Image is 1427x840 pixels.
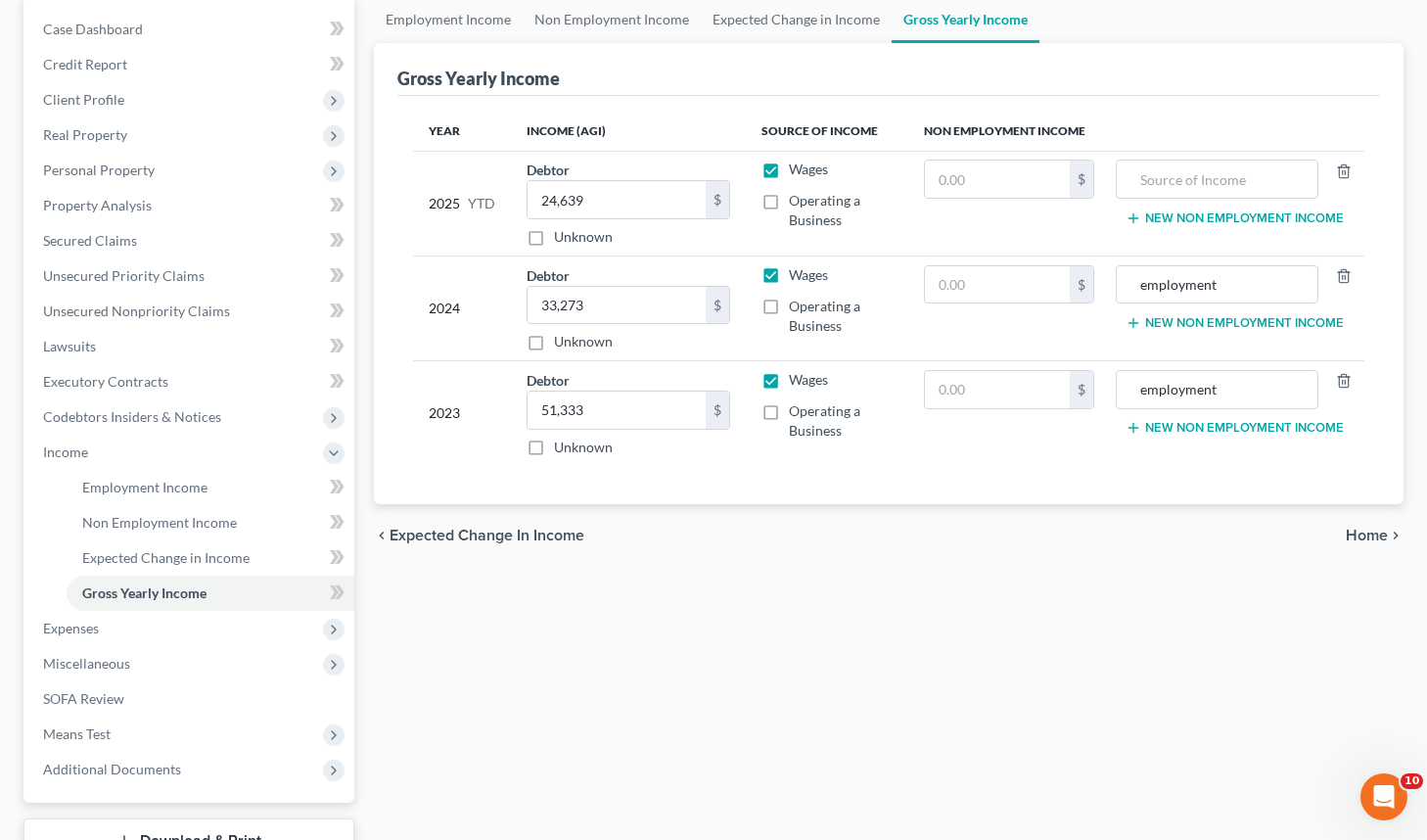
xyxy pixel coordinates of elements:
[27,294,354,329] a: Unsecured Nonpriority Claims
[1360,773,1407,820] iframe: Intercom live chat
[1401,773,1423,789] span: 10
[554,332,613,351] label: Unknown
[67,576,354,611] a: Gross Yearly Income
[27,47,354,82] a: Credit Report
[43,21,143,37] span: Case Dashboard
[789,371,828,388] span: Wages
[27,329,354,364] a: Lawsuits
[82,514,237,531] span: Non Employment Income
[43,620,99,636] span: Expenses
[1127,266,1307,303] input: Source of Income
[511,112,746,151] th: Income (AGI)
[27,12,354,47] a: Case Dashboard
[527,265,570,286] label: Debtor
[554,227,613,247] label: Unknown
[925,371,1070,408] input: 0.00
[43,197,152,213] span: Property Analysis
[43,91,124,108] span: Client Profile
[1127,161,1307,198] input: Source of Income
[1346,528,1404,543] button: Home chevron_right
[789,298,860,334] span: Operating a Business
[43,443,88,460] span: Income
[397,67,560,90] div: Gross Yearly Income
[43,408,221,425] span: Codebtors Insiders & Notices
[1070,371,1093,408] div: $
[43,267,205,284] span: Unsecured Priority Claims
[528,392,706,429] input: 0.00
[789,266,828,283] span: Wages
[27,223,354,258] a: Secured Claims
[27,258,354,294] a: Unsecured Priority Claims
[82,584,207,601] span: Gross Yearly Income
[82,479,207,495] span: Employment Income
[1126,420,1344,436] button: New Non Employment Income
[67,470,354,505] a: Employment Income
[43,690,124,707] span: SOFA Review
[429,160,495,247] div: 2025
[527,160,570,180] label: Debtor
[429,370,495,457] div: 2023
[789,192,860,228] span: Operating a Business
[1388,528,1404,543] i: chevron_right
[1127,371,1307,408] input: Source of Income
[908,112,1364,151] th: Non Employment Income
[554,438,613,457] label: Unknown
[43,373,168,390] span: Executory Contracts
[374,528,584,543] button: chevron_left Expected Change in Income
[789,402,860,439] span: Operating a Business
[1126,315,1344,331] button: New Non Employment Income
[43,655,130,672] span: Miscellaneous
[527,370,570,391] label: Debtor
[789,161,828,177] span: Wages
[43,761,181,777] span: Additional Documents
[528,287,706,324] input: 0.00
[374,528,390,543] i: chevron_left
[43,126,127,143] span: Real Property
[1070,161,1093,198] div: $
[746,112,909,151] th: Source of Income
[67,540,354,576] a: Expected Change in Income
[82,549,250,566] span: Expected Change in Income
[390,528,584,543] span: Expected Change in Income
[43,232,137,249] span: Secured Claims
[1070,266,1093,303] div: $
[43,162,155,178] span: Personal Property
[925,161,1070,198] input: 0.00
[27,681,354,717] a: SOFA Review
[43,56,127,72] span: Credit Report
[43,303,230,319] span: Unsecured Nonpriority Claims
[429,265,495,352] div: 2024
[413,112,511,151] th: Year
[43,338,96,354] span: Lawsuits
[27,364,354,399] a: Executory Contracts
[528,181,706,218] input: 0.00
[706,181,729,218] div: $
[43,725,111,742] span: Means Test
[706,287,729,324] div: $
[1126,210,1344,226] button: New Non Employment Income
[1346,528,1388,543] span: Home
[468,194,495,213] span: YTD
[67,505,354,540] a: Non Employment Income
[706,392,729,429] div: $
[925,266,1070,303] input: 0.00
[27,188,354,223] a: Property Analysis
